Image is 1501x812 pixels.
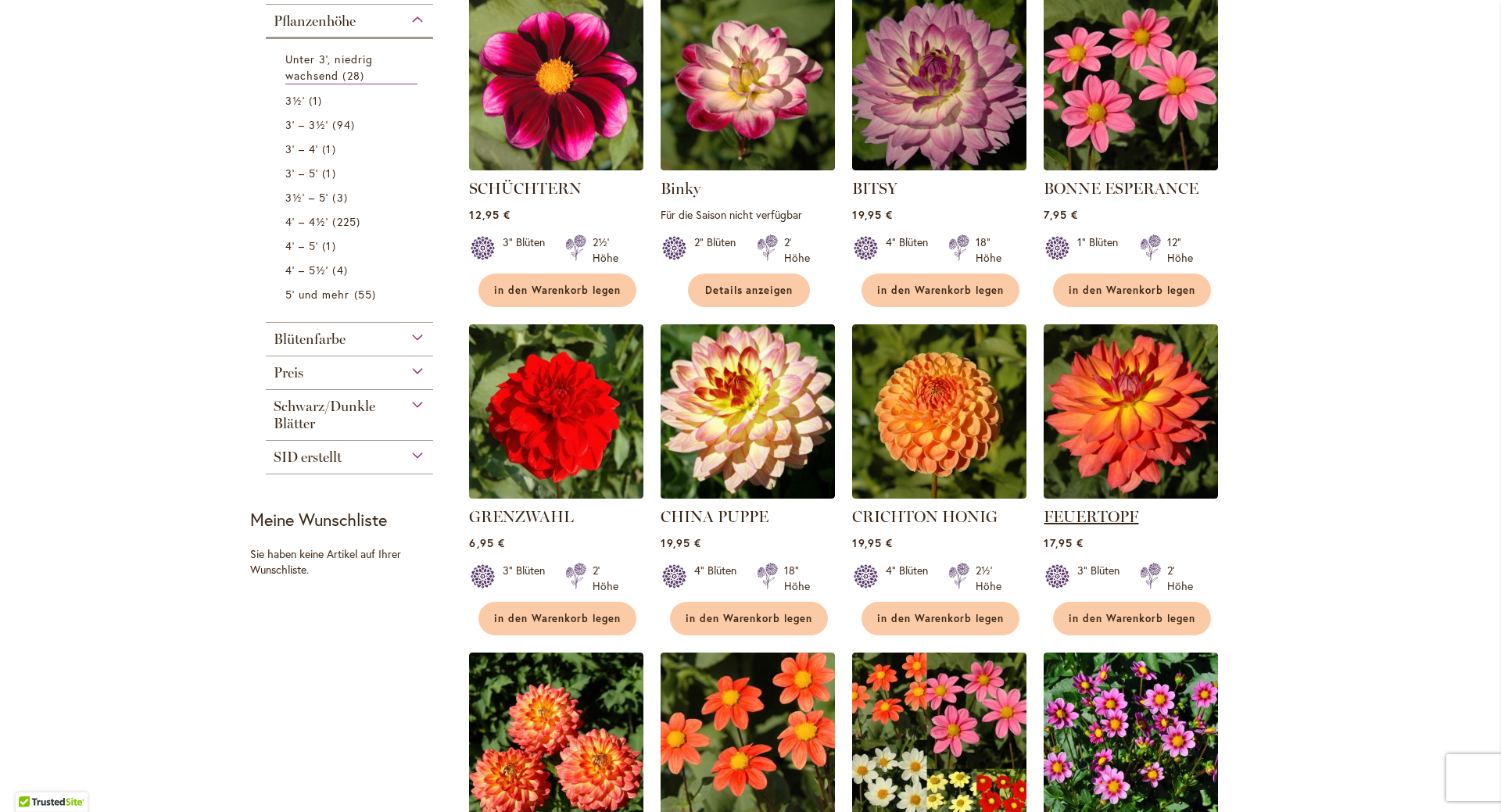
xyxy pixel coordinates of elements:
a: CRICHTON HONIG [852,507,998,526]
button: in den Warenkorb legen [862,602,1019,635]
font: 18" Höhe [976,234,1001,265]
font: 3" Blüten [503,234,545,249]
font: 55 [358,287,372,302]
a: Binky [661,159,835,173]
font: Meine Wunschliste [250,508,387,531]
a: 4' – 5½' 4 [285,262,417,278]
font: Preis [274,364,303,381]
font: 1" Blüten [1077,234,1118,249]
font: Blütenfarbe [274,331,346,348]
font: 2' Höhe [593,563,618,593]
a: CRICHTON HONIG [852,487,1026,502]
font: 1 [326,238,331,253]
font: 19,95 € [661,535,700,550]
img: CRICHTON HONIG [852,324,1026,499]
font: 18" Höhe [784,563,810,593]
font: Sie haben keine Artikel auf Ihrer Wunschliste. [250,546,401,577]
font: 17,95 € [1044,535,1083,550]
button: in den Warenkorb legen [670,602,828,635]
font: 5' und mehr [285,287,350,302]
font: 3" Blüten [1077,563,1119,578]
font: 1 [326,166,331,181]
font: 4' – 5' [285,238,318,253]
font: Pflanzenhöhe [274,13,356,30]
a: FEUERTOPF [1044,507,1138,526]
font: 94 [337,117,351,132]
a: SCHÜCHTERN [469,159,643,173]
font: 2' Höhe [784,234,810,265]
button: in den Warenkorb legen [1053,274,1211,307]
font: Details anzeigen [705,284,793,297]
a: Unter 3', niedrig wachsend 28 [285,51,417,84]
a: 4' – 5' 1 [285,238,417,254]
a: BITSY [852,179,897,198]
font: 6,95 € [469,535,504,550]
font: 2½' Höhe [976,563,1001,593]
font: 19,95 € [852,207,892,222]
font: 3½' – 5' [285,190,328,205]
font: 2½' Höhe [593,234,618,265]
a: BONNE ESPERANCE [1044,179,1198,198]
a: Details anzeigen [688,274,810,307]
button: in den Warenkorb legen [478,274,636,307]
img: GRENZWAHL [469,324,643,499]
font: 19,95 € [852,535,892,550]
font: in den Warenkorb legen [494,612,621,625]
font: 1 [313,93,318,108]
font: 4" Blüten [886,234,928,249]
font: 3½' [285,93,305,108]
iframe: Launch Accessibility Center [12,757,56,800]
font: 4" Blüten [886,563,928,578]
font: 4" Blüten [694,563,736,578]
a: SCHÜCHTERN [469,179,582,198]
font: 4 [337,263,344,277]
font: 7,95 € [1044,207,1077,222]
font: in den Warenkorb legen [494,284,621,297]
a: BITSY [852,159,1026,173]
font: Für die Saison nicht verfügbar [661,207,802,222]
a: 3' – 4' 1 [285,141,417,157]
font: 2' Höhe [1167,563,1193,593]
font: 3' – 3½' [285,117,328,132]
a: 5' und mehr 55 [285,286,417,302]
font: 3" Blüten [503,563,545,578]
a: 3' – 5' 1 [285,165,417,181]
font: 1 [326,141,331,156]
a: CHINA PUPPE [661,487,835,502]
a: 4' – 4½' 225 [285,213,417,230]
font: 4' – 5½' [285,263,328,277]
font: in den Warenkorb legen [877,612,1004,625]
font: in den Warenkorb legen [1069,612,1195,625]
a: CHINA PUPPE [661,507,768,526]
a: GRENZWAHL [469,507,574,526]
font: in den Warenkorb legen [1069,284,1195,297]
font: 3' – 4' [285,141,318,156]
font: 2" Blüten [694,234,736,249]
a: GRENZWAHL [469,487,643,502]
img: FEUERTOPF [1044,324,1218,499]
font: SID erstellt [274,449,342,466]
font: 12,95 € [469,207,510,222]
font: Unter 3', niedrig wachsend [285,52,373,83]
font: in den Warenkorb legen [877,284,1004,297]
a: 3½' 1 [285,92,417,109]
button: in den Warenkorb legen [1053,602,1211,635]
font: 12" Höhe [1167,234,1193,265]
font: 225 [337,214,356,229]
a: Binky [661,179,700,198]
button: in den Warenkorb legen [478,602,636,635]
button: in den Warenkorb legen [862,274,1019,307]
a: 3' – 3½' 94 [285,116,417,133]
font: in den Warenkorb legen [686,612,812,625]
a: FEUERTOPF [1044,487,1218,502]
font: Schwarz/Dunkle Blätter [274,398,375,432]
font: 4' – 4½' [285,214,328,229]
font: 3 [337,190,344,205]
